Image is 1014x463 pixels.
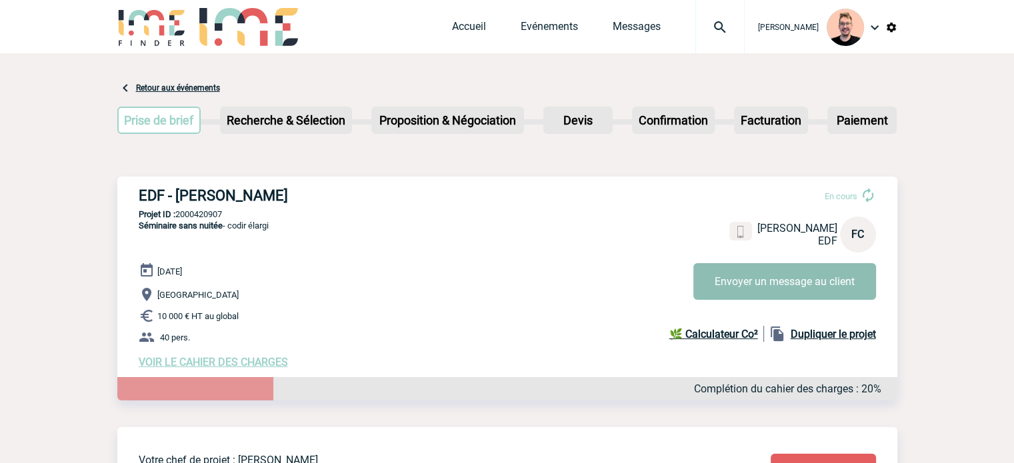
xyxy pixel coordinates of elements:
[613,20,661,39] a: Messages
[157,311,239,321] span: 10 000 € HT au global
[757,222,837,234] span: [PERSON_NAME]
[139,221,269,231] span: - codir élargi
[139,356,288,368] a: VOIR LE CAHIER DES CHARGES
[157,266,182,276] span: [DATE]
[851,228,864,240] span: FC
[117,8,187,46] img: IME-Finder
[373,108,523,133] p: Proposition & Négociation
[117,209,897,219] p: 2000420907
[669,326,764,342] a: 🌿 Calculateur Co²
[827,9,864,46] img: 129741-1.png
[758,23,819,32] span: [PERSON_NAME]
[157,290,239,300] span: [GEOGRAPHIC_DATA]
[633,108,713,133] p: Confirmation
[825,191,857,201] span: En cours
[735,226,747,238] img: portable.png
[735,108,807,133] p: Facturation
[769,326,785,342] img: file_copy-black-24dp.png
[139,187,539,204] h3: EDF - [PERSON_NAME]
[221,108,351,133] p: Recherche & Sélection
[452,20,486,39] a: Accueil
[119,108,200,133] p: Prise de brief
[829,108,895,133] p: Paiement
[136,83,220,93] a: Retour aux événements
[521,20,578,39] a: Evénements
[693,263,876,300] button: Envoyer un message au client
[545,108,611,133] p: Devis
[160,332,190,342] span: 40 pers.
[139,209,175,219] b: Projet ID :
[669,328,758,340] b: 🌿 Calculateur Co²
[791,328,876,340] b: Dupliquer le projet
[139,221,223,231] span: Séminaire sans nuitée
[818,234,837,247] span: EDF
